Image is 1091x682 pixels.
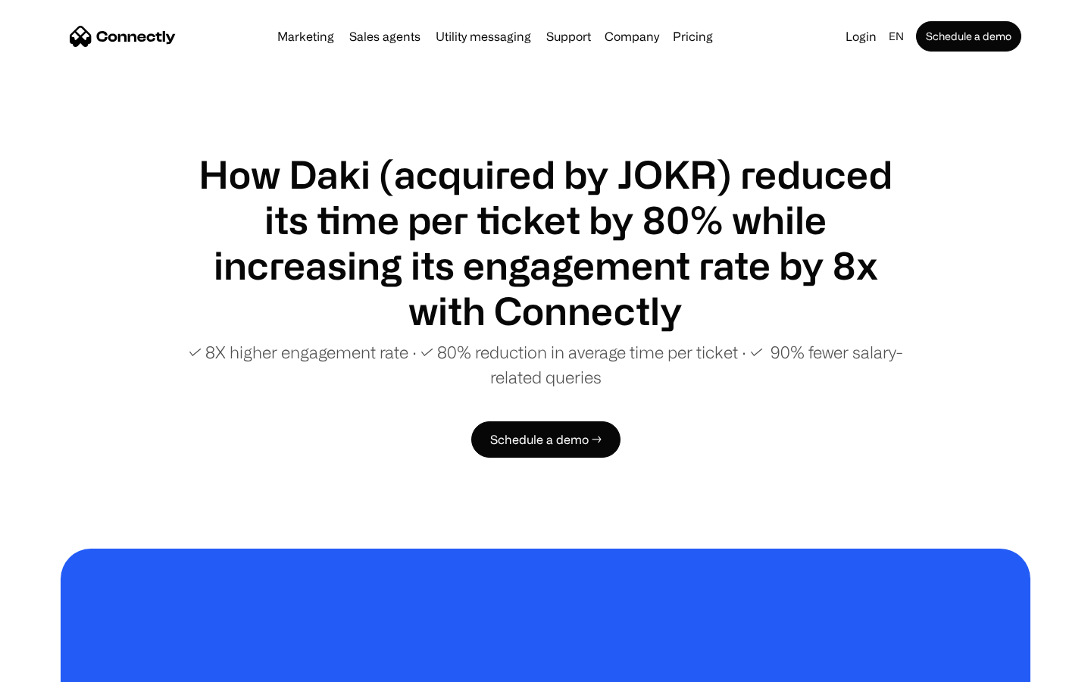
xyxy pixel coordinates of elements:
[15,654,91,677] aside: Language selected: English
[70,25,176,48] a: home
[343,30,427,42] a: Sales agents
[600,26,664,47] div: Company
[182,339,909,389] p: ✓ 8X higher engagement rate ∙ ✓ 80% reduction in average time per ticket ∙ ✓ 90% fewer salary-rel...
[605,26,659,47] div: Company
[430,30,537,42] a: Utility messaging
[667,30,719,42] a: Pricing
[916,21,1021,52] a: Schedule a demo
[182,152,909,333] h1: How Daki (acquired by JOKR) reduced its time per ticket by 80% while increasing its engagement ra...
[883,26,913,47] div: en
[271,30,340,42] a: Marketing
[471,421,621,458] a: Schedule a demo →
[889,26,904,47] div: en
[30,655,91,677] ul: Language list
[540,30,597,42] a: Support
[839,26,883,47] a: Login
